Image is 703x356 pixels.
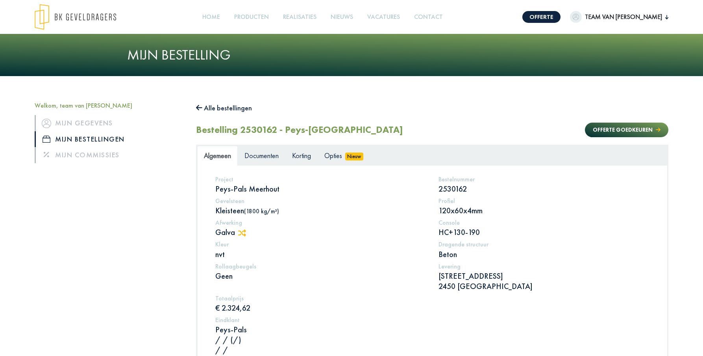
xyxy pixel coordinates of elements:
a: Vacatures [364,8,403,26]
a: Contact [411,8,446,26]
p: Peys-Pals [215,324,649,355]
h5: Rollaagbeugels [215,263,427,270]
span: Korting [292,151,311,160]
button: Alle bestellingen [196,102,252,114]
img: icon [43,136,50,143]
h5: Levering [438,263,650,270]
span: Documenten [244,151,279,160]
span: Nieuw [345,153,363,160]
img: dummypic.png [570,11,582,23]
span: (1800 kg/m³) [244,207,279,215]
span: Opties [324,151,342,160]
a: Nieuws [327,8,356,26]
p: nvt [215,249,427,259]
a: Mijn commissies [35,147,184,163]
a: Realisaties [280,8,320,26]
img: logo [35,4,116,30]
p: 2530162 [438,184,650,194]
h5: Eindklant [215,316,649,324]
a: Offerte [522,11,561,23]
p: Kleisteen [215,205,427,216]
a: iconMijn bestellingen [35,131,184,147]
span: team van [PERSON_NAME] [582,12,665,22]
p: € 2.324,62 [215,303,427,313]
h5: Totaalprijs [215,294,427,302]
span: Algemeen [204,151,231,160]
h1: Mijn bestelling [127,47,576,63]
h5: Console [438,219,650,226]
a: iconMijn gegevens [35,115,184,131]
button: team van [PERSON_NAME] [570,11,668,23]
span: / / (/) / / [215,335,241,355]
p: 120x60x4mm [438,205,650,216]
h5: Welkom, team van [PERSON_NAME] [35,102,184,109]
a: Producten [231,8,272,26]
p: HC+130-190 [438,227,650,237]
p: Peys-Pals Meerhout [215,184,427,194]
h5: Afwerking [215,219,427,226]
h5: Gevelsteen [215,197,427,205]
p: Galva [215,227,427,237]
h5: Project [215,175,427,183]
h5: Dragende structuur [438,240,650,248]
p: [STREET_ADDRESS] 2450 [GEOGRAPHIC_DATA] [438,271,650,291]
p: Beton [438,249,650,259]
a: Home [199,8,223,26]
h5: Kleur [215,240,427,248]
button: Offerte goedkeuren [585,123,668,137]
p: Geen [215,271,427,281]
ul: Tabs [197,146,667,165]
h5: Bestelnummer [438,175,650,183]
img: icon [42,119,51,128]
h2: Bestelling 2530162 - Peys-[GEOGRAPHIC_DATA] [196,124,403,136]
h5: Profiel [438,197,650,205]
